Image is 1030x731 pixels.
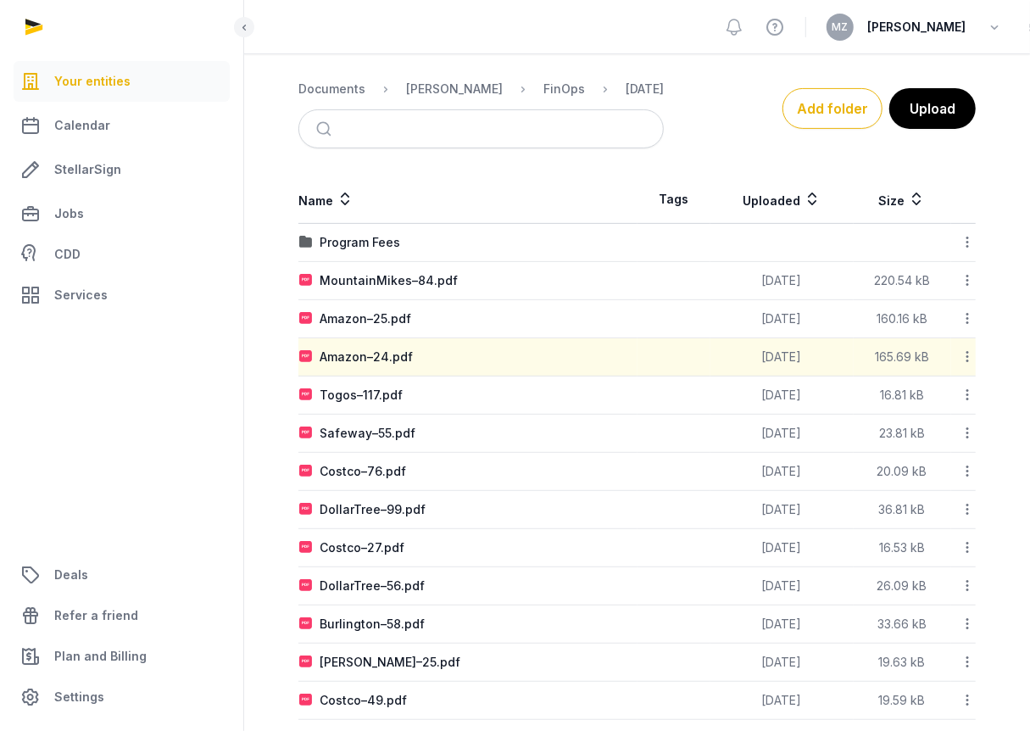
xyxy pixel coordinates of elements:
div: [PERSON_NAME] [406,81,503,98]
img: pdf.svg [299,312,313,326]
div: Safeway–55.pdf [320,425,415,442]
a: Deals [14,555,230,595]
div: Costco–76.pdf [320,463,406,480]
span: [DATE] [762,426,802,440]
iframe: Chat Widget [726,535,1030,731]
button: Add folder [782,88,882,129]
td: 16.81 kB [854,377,951,415]
img: pdf.svg [299,617,313,631]
a: Calendar [14,105,230,146]
td: 23.81 kB [854,415,951,453]
img: pdf.svg [299,694,313,707]
img: pdf.svg [299,427,313,440]
span: Calendar [54,115,110,136]
button: Submit [306,110,346,148]
button: Upload [889,88,976,129]
div: Burlington–58.pdf [320,616,425,633]
td: 220.54 kB [854,262,951,300]
a: Plan and Billing [14,636,230,677]
div: DollarTree–56.pdf [320,578,425,594]
a: Your entities [14,61,230,102]
span: [DATE] [762,273,802,287]
span: Plan and Billing [54,646,147,667]
nav: Breadcrumb [298,69,664,109]
div: Amazon–24.pdf [320,349,413,365]
div: Costco–49.pdf [320,692,407,709]
img: pdf.svg [299,579,313,593]
span: Settings [54,687,104,707]
td: 36.81 kB [854,491,951,529]
div: [PERSON_NAME]–25.pdf [320,654,460,671]
div: [DATE] [626,81,664,98]
a: StellarSign [14,149,230,190]
a: Services [14,275,230,315]
th: Size [854,176,951,224]
img: pdf.svg [299,503,313,516]
a: Settings [14,677,230,717]
span: [PERSON_NAME] [867,17,966,37]
span: Your entities [54,71,131,92]
td: 20.09 kB [854,453,951,491]
div: Amazon–25.pdf [320,310,411,327]
a: Refer a friend [14,595,230,636]
span: Services [54,285,108,305]
td: 165.69 kB [854,338,951,377]
div: DollarTree–99.pdf [320,501,426,518]
th: Name [298,176,637,224]
span: Refer a friend [54,605,138,626]
img: pdf.svg [299,388,313,402]
span: [DATE] [762,349,802,364]
div: MountainMikes–84.pdf [320,272,458,289]
span: StellarSign [54,159,121,180]
div: Documents [298,81,365,98]
td: 16.53 kB [854,529,951,567]
span: CDD [54,244,81,265]
img: folder.svg [299,236,313,249]
span: Jobs [54,204,84,224]
td: 160.16 kB [854,300,951,338]
img: pdf.svg [299,656,313,669]
div: Costco–27.pdf [320,539,404,556]
img: pdf.svg [299,541,313,555]
img: pdf.svg [299,465,313,478]
div: Togos–117.pdf [320,387,403,404]
th: Uploaded [710,176,854,224]
div: Program Fees [320,234,400,251]
span: [DATE] [762,502,802,516]
a: Jobs [14,193,230,234]
span: [DATE] [762,388,802,402]
span: MZ [832,22,849,32]
div: FinOps [543,81,585,98]
img: pdf.svg [299,350,313,364]
span: Deals [54,565,88,585]
span: [DATE] [762,464,802,478]
img: pdf.svg [299,274,313,287]
button: MZ [827,14,854,41]
a: CDD [14,237,230,271]
th: Tags [637,176,710,224]
span: [DATE] [762,311,802,326]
